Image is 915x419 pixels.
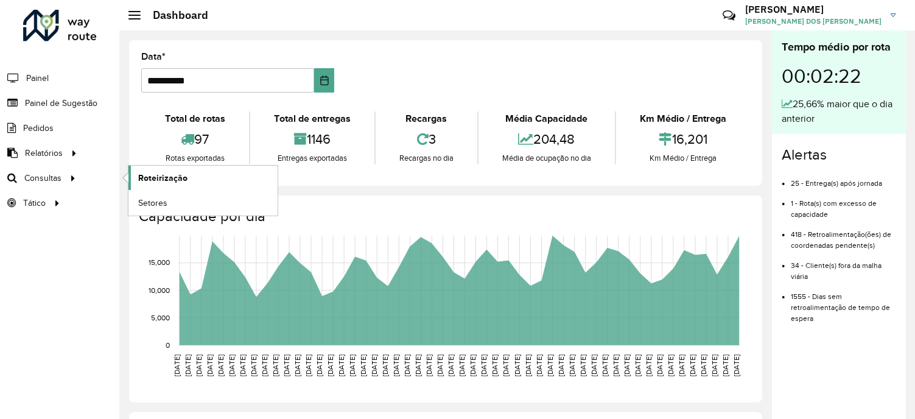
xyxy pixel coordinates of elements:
[590,354,598,376] text: [DATE]
[250,354,258,376] text: [DATE]
[568,354,576,376] text: [DATE]
[436,354,444,376] text: [DATE]
[293,354,301,376] text: [DATE]
[166,341,170,349] text: 0
[282,354,290,376] text: [DATE]
[144,152,246,164] div: Rotas exportadas
[634,354,642,376] text: [DATE]
[480,354,488,376] text: [DATE]
[557,354,565,376] text: [DATE]
[261,354,268,376] text: [DATE]
[379,111,474,126] div: Recargas
[524,354,532,376] text: [DATE]
[546,354,554,376] text: [DATE]
[502,354,510,376] text: [DATE]
[370,354,378,376] text: [DATE]
[732,354,740,376] text: [DATE]
[149,259,170,267] text: 15,000
[482,152,612,164] div: Média de ocupação no dia
[381,354,389,376] text: [DATE]
[239,354,247,376] text: [DATE]
[482,111,612,126] div: Média Capacidade
[791,189,896,220] li: 1 - Rota(s) com excesso de capacidade
[623,354,631,376] text: [DATE]
[315,354,323,376] text: [DATE]
[348,354,356,376] text: [DATE]
[138,172,188,185] span: Roteirização
[782,55,896,97] div: 00:02:22
[195,354,203,376] text: [DATE]
[217,354,225,376] text: [DATE]
[791,220,896,251] li: 418 - Retroalimentação(ões) de coordenadas pendente(s)
[716,2,742,29] a: Contato Rápido
[791,282,896,324] li: 1555 - Dias sem retroalimentação de tempo de espera
[414,354,422,376] text: [DATE]
[710,354,718,376] text: [DATE]
[184,354,192,376] text: [DATE]
[619,152,747,164] div: Km Médio / Entrega
[513,354,521,376] text: [DATE]
[359,354,367,376] text: [DATE]
[128,191,278,215] a: Setores
[782,97,896,126] div: 25,66% maior que o dia anterior
[782,146,896,164] h4: Alertas
[601,354,609,376] text: [DATE]
[403,354,411,376] text: [DATE]
[645,354,653,376] text: [DATE]
[149,286,170,294] text: 10,000
[144,126,246,152] div: 97
[782,39,896,55] div: Tempo médio por rota
[482,126,612,152] div: 204,48
[791,169,896,189] li: 25 - Entrega(s) após jornada
[326,354,334,376] text: [DATE]
[141,9,208,22] h2: Dashboard
[138,197,167,209] span: Setores
[469,354,477,376] text: [DATE]
[23,122,54,135] span: Pedidos
[745,4,882,15] h3: [PERSON_NAME]
[458,354,466,376] text: [DATE]
[721,354,729,376] text: [DATE]
[337,354,345,376] text: [DATE]
[23,197,46,209] span: Tático
[425,354,433,376] text: [DATE]
[379,126,474,152] div: 3
[206,354,214,376] text: [DATE]
[667,354,675,376] text: [DATE]
[314,68,334,93] button: Choose Date
[25,97,97,110] span: Painel de Sugestão
[253,152,371,164] div: Entregas exportadas
[128,166,278,190] a: Roteirização
[173,354,181,376] text: [DATE]
[491,354,499,376] text: [DATE]
[26,72,49,85] span: Painel
[144,111,246,126] div: Total de rotas
[25,147,63,160] span: Relatórios
[151,314,170,322] text: 5,000
[656,354,664,376] text: [DATE]
[612,354,620,376] text: [DATE]
[699,354,707,376] text: [DATE]
[745,16,882,27] span: [PERSON_NAME] DOS [PERSON_NAME]
[619,111,747,126] div: Km Médio / Entrega
[304,354,312,376] text: [DATE]
[535,354,543,376] text: [DATE]
[272,354,279,376] text: [DATE]
[689,354,696,376] text: [DATE]
[141,49,166,64] label: Data
[678,354,685,376] text: [DATE]
[619,126,747,152] div: 16,201
[392,354,400,376] text: [DATE]
[379,152,474,164] div: Recargas no dia
[253,126,371,152] div: 1146
[228,354,236,376] text: [DATE]
[24,172,61,185] span: Consultas
[253,111,371,126] div: Total de entregas
[139,208,750,225] h4: Capacidade por dia
[579,354,587,376] text: [DATE]
[447,354,455,376] text: [DATE]
[791,251,896,282] li: 34 - Cliente(s) fora da malha viária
